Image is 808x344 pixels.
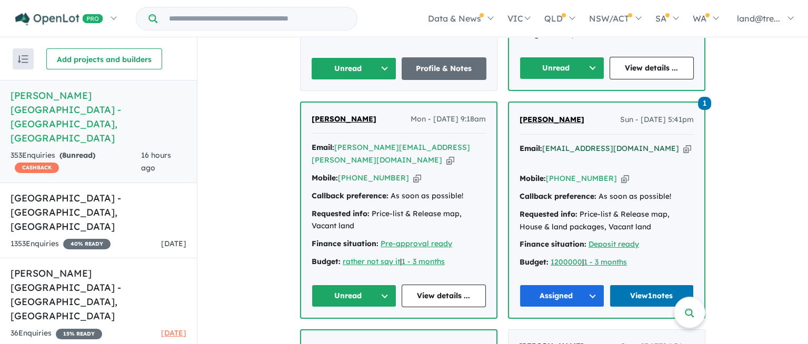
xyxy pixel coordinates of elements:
a: View details ... [610,57,694,79]
strong: Budget: [312,257,341,266]
span: [DATE] [161,328,186,338]
a: rather not say it [343,257,400,266]
div: 36 Enquir ies [11,327,102,340]
strong: Finance situation: [312,239,378,248]
button: Copy [446,155,454,166]
span: Mon - [DATE] 9:18am [411,113,486,126]
span: 8 [62,150,66,160]
strong: Finance situation: [520,239,586,249]
a: 1200000 [551,257,582,267]
div: Price-list & Release map, Vacant land [312,208,486,233]
h5: [PERSON_NAME][GEOGRAPHIC_DATA] - [GEOGRAPHIC_DATA] , [GEOGRAPHIC_DATA] [11,88,186,145]
div: Price-list & Release map, House & land packages, Vacant land [520,208,694,234]
button: Copy [621,173,629,184]
button: Copy [413,173,421,184]
h5: [GEOGRAPHIC_DATA] - [GEOGRAPHIC_DATA] , [GEOGRAPHIC_DATA] [11,191,186,234]
button: Assigned [520,285,604,307]
div: As soon as possible! [312,190,486,203]
button: Copy [683,143,691,154]
a: View1notes [610,285,694,307]
span: [PERSON_NAME] [312,114,376,124]
span: land@tre... [737,13,780,24]
button: Unread [312,285,396,307]
a: [PERSON_NAME] [312,113,376,126]
img: sort.svg [18,55,28,63]
span: CASHBACK [15,163,59,173]
div: 353 Enquir ies [11,149,141,175]
a: [EMAIL_ADDRESS][DOMAIN_NAME] [542,144,679,153]
span: Sun - [DATE] 5:41pm [620,114,694,126]
a: Deposit ready [588,239,639,249]
strong: Requested info: [520,209,577,219]
span: 16 hours ago [141,150,171,173]
button: Add projects and builders [46,48,162,69]
a: 1 - 3 months [584,257,627,267]
strong: ( unread) [59,150,95,160]
a: 1 - 3 months [573,29,616,39]
strong: Budget: [520,257,548,267]
input: Try estate name, suburb, builder or developer [159,7,355,30]
img: Openlot PRO Logo White [15,13,103,26]
span: 40 % READY [63,239,111,249]
button: Unread [311,57,396,80]
strong: Mobile: [520,174,546,183]
span: 1 [698,97,711,110]
span: [DATE] [161,239,186,248]
a: 1 [698,96,711,110]
a: 1 - 3 months [402,257,445,266]
div: 1353 Enquir ies [11,238,111,250]
strong: Mobile: [312,173,338,183]
h5: [PERSON_NAME] [GEOGRAPHIC_DATA] - [GEOGRAPHIC_DATA] , [GEOGRAPHIC_DATA] [11,266,186,323]
strong: Email: [312,143,334,152]
strong: Callback preference: [312,191,388,200]
a: Pre-approval ready [381,239,452,248]
a: View details ... [402,285,486,307]
div: | [312,256,486,268]
span: [PERSON_NAME] [520,115,584,124]
span: 15 % READY [56,329,102,339]
a: [PHONE_NUMBER] [338,173,409,183]
button: Unread [520,57,604,79]
strong: Budget: [520,29,548,39]
a: [PHONE_NUMBER] [546,174,617,183]
strong: Requested info: [312,209,370,218]
a: [PERSON_NAME][EMAIL_ADDRESS][PERSON_NAME][DOMAIN_NAME] [312,143,470,165]
div: | [520,256,694,269]
a: Profile & Notes [402,57,487,80]
strong: Email: [520,144,542,153]
strong: Callback preference: [520,191,596,201]
div: As soon as possible! [520,190,694,203]
a: $1.2m [551,29,572,39]
a: [PERSON_NAME] [520,114,584,126]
